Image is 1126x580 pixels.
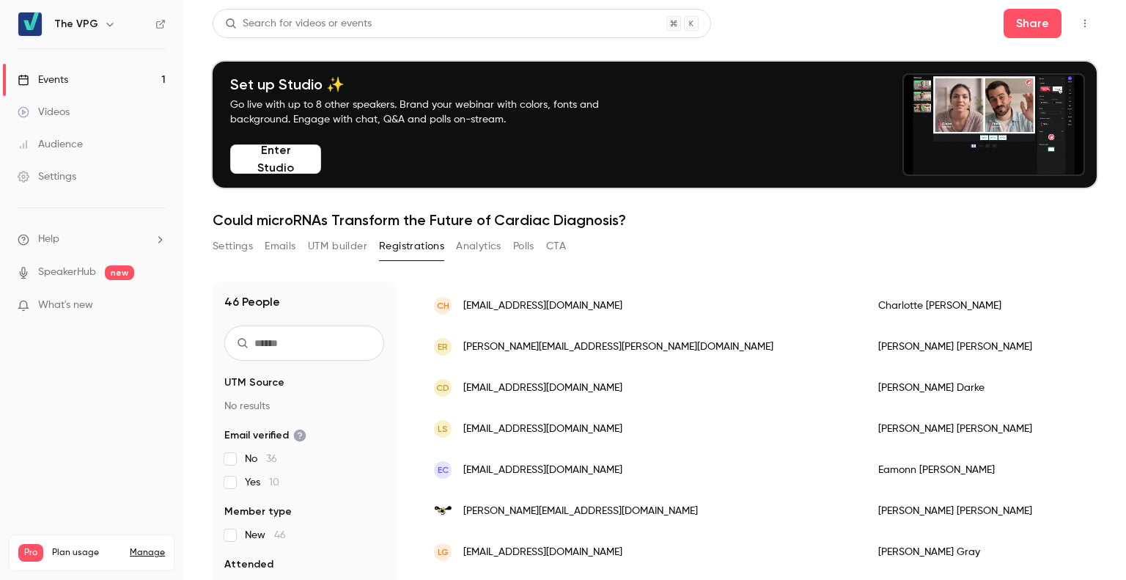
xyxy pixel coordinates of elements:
button: Analytics [456,235,501,258]
span: LG [438,546,449,559]
div: [PERSON_NAME] [PERSON_NAME] [864,491,1105,532]
button: CTA [546,235,566,258]
span: Yes [245,475,279,490]
button: Polls [513,235,534,258]
div: Search for videos or events [225,16,372,32]
span: LS [438,422,448,436]
button: Emails [265,235,295,258]
span: [PERSON_NAME][EMAIL_ADDRESS][PERSON_NAME][DOMAIN_NAME] [463,339,773,355]
a: SpeakerHub [38,265,96,280]
div: [PERSON_NAME] Darke [864,367,1105,408]
span: Member type [224,504,292,519]
img: marplevets.com [434,502,452,520]
span: 36 [266,454,277,464]
span: Help [38,232,59,247]
div: Eamonn [PERSON_NAME] [864,449,1105,491]
span: ER [438,340,448,353]
div: Audience [18,137,83,152]
button: Enter Studio [230,144,321,174]
div: Settings [18,169,76,184]
a: Manage [130,547,165,559]
span: What's new [38,298,93,313]
h6: The VPG [54,17,98,32]
button: Settings [213,235,253,258]
span: New [245,528,286,543]
button: UTM builder [308,235,367,258]
h1: 46 People [224,293,280,311]
span: Attended [224,557,273,572]
p: Go live with up to 8 other speakers. Brand your webinar with colors, fonts and background. Engage... [230,98,633,127]
h1: Could microRNAs Transform the Future of Cardiac Diagnosis? [213,211,1097,229]
span: [EMAIL_ADDRESS][DOMAIN_NAME] [463,422,622,437]
span: 10 [269,477,279,488]
img: The VPG [18,12,42,36]
span: Pro [18,544,43,562]
div: Videos [18,105,70,120]
button: Registrations [379,235,444,258]
div: [PERSON_NAME] [PERSON_NAME] [864,326,1105,367]
span: [EMAIL_ADDRESS][DOMAIN_NAME] [463,463,622,478]
span: Plan usage [52,547,121,559]
span: CH [437,299,449,312]
span: [EMAIL_ADDRESS][DOMAIN_NAME] [463,545,622,560]
span: 46 [274,530,286,540]
span: EC [438,463,449,477]
p: No results [224,399,384,414]
iframe: Noticeable Trigger [148,299,166,312]
span: [EMAIL_ADDRESS][DOMAIN_NAME] [463,298,622,314]
span: No [245,452,277,466]
span: CD [436,381,449,394]
span: new [105,265,134,280]
button: Share [1004,9,1061,38]
span: [PERSON_NAME][EMAIL_ADDRESS][DOMAIN_NAME] [463,504,698,519]
div: [PERSON_NAME] [PERSON_NAME] [864,408,1105,449]
div: [PERSON_NAME] Gray [864,532,1105,573]
span: [EMAIL_ADDRESS][DOMAIN_NAME] [463,381,622,396]
div: Events [18,73,68,87]
h4: Set up Studio ✨ [230,76,633,93]
span: UTM Source [224,375,284,390]
div: Charlotte [PERSON_NAME] [864,285,1105,326]
span: Email verified [224,428,306,443]
li: help-dropdown-opener [18,232,166,247]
